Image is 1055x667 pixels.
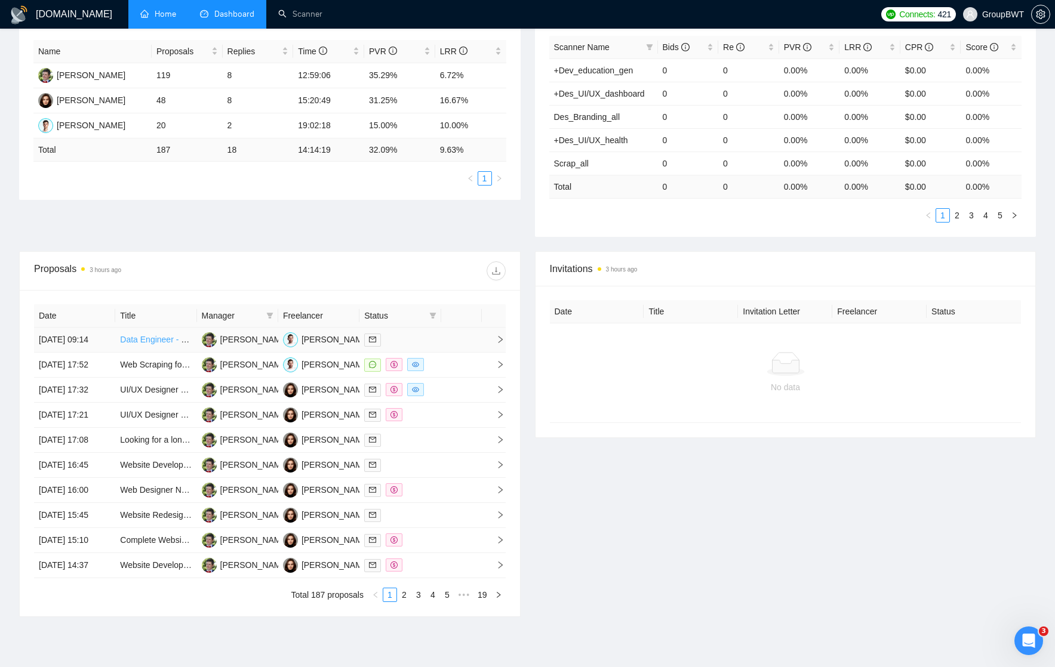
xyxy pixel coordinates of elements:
[264,307,276,325] span: filter
[979,209,992,222] a: 4
[550,300,644,323] th: Date
[426,588,439,601] a: 4
[487,461,505,469] span: right
[34,328,115,353] td: [DATE] 09:14
[214,9,254,19] span: Dashboard
[115,453,196,478] td: Website Development & Design for New Law Firm Launch (Modern, Bold, Professional)
[390,561,398,569] span: dollar
[905,42,933,52] span: CPR
[644,38,656,56] span: filter
[964,208,979,223] li: 3
[993,208,1007,223] li: 5
[34,403,115,428] td: [DATE] 17:21
[115,403,196,428] td: UI/UX Designer Needed for Mobile App Visualization
[202,508,217,523] img: AS
[441,588,454,601] a: 5
[220,533,289,546] div: [PERSON_NAME]
[554,112,620,122] a: Des_Branding_all
[658,105,719,128] td: 0
[202,382,217,397] img: AS
[115,478,196,503] td: Web Designer Needed for Website Redesign or New Build
[383,588,396,601] a: 1
[120,485,336,495] a: Web Designer Needed for Website Redesign or New Build
[900,105,961,128] td: $0.00
[283,359,370,369] a: AY[PERSON_NAME]
[152,63,223,88] td: 119
[440,47,467,56] span: LRR
[900,58,961,82] td: $0.00
[227,45,280,58] span: Replies
[559,381,1012,394] div: No data
[120,385,306,394] a: UI/UX Designer Needed for Food Delivery Service
[554,135,628,145] a: +Des_UI/UX_health
[34,261,270,280] div: Proposals
[369,511,376,518] span: mail
[832,300,927,323] th: Freelancer
[283,484,370,494] a: SK[PERSON_NAME]
[435,113,506,138] td: 10.00%
[120,335,291,344] a: Data Engineer - Lead Data Extraction Pipeline
[886,10,896,19] img: upwork-logo.png
[554,66,633,75] a: +Dev_education_gen
[38,118,53,133] img: DN
[220,508,289,521] div: [PERSON_NAME]
[495,591,502,598] span: right
[936,209,949,222] a: 1
[283,434,370,444] a: SK[PERSON_NAME]
[663,42,690,52] span: Bids
[302,408,370,421] div: [PERSON_NAME]
[197,304,278,328] th: Manager
[283,560,370,569] a: SK[PERSON_NAME]
[220,383,289,396] div: [PERSON_NAME]
[202,434,289,444] a: AS[PERSON_NAME]
[34,453,115,478] td: [DATE] 16:45
[487,436,505,444] span: right
[478,171,492,186] li: 1
[925,43,933,51] span: info-circle
[156,45,209,58] span: Proposals
[863,43,872,51] span: info-circle
[34,503,115,528] td: [DATE] 15:45
[1011,212,1018,219] span: right
[202,409,289,419] a: AS[PERSON_NAME]
[283,433,298,447] img: SK
[140,9,176,19] a: homeHome
[718,175,779,198] td: 0
[202,407,217,422] img: AS
[364,88,435,113] td: 31.25%
[33,40,152,63] th: Name
[900,175,961,198] td: $ 0.00
[961,175,1022,198] td: 0.00 %
[900,128,961,152] td: $0.00
[606,266,638,273] time: 3 hours ago
[293,113,364,138] td: 19:02:18
[463,171,478,186] li: Previous Page
[202,359,289,369] a: AS[PERSON_NAME]
[936,208,950,223] li: 1
[478,172,491,185] a: 1
[283,533,298,548] img: SK
[839,152,900,175] td: 0.00%
[220,333,289,346] div: [PERSON_NAME]
[202,433,217,447] img: AS
[390,411,398,418] span: dollar
[115,528,196,553] td: Complete Website Redesign for Leading Men's Health Telehealth Company
[202,384,289,394] a: AS[PERSON_NAME]
[283,535,370,544] a: SK[PERSON_NAME]
[223,88,294,113] td: 8
[220,458,289,471] div: [PERSON_NAME]
[473,588,491,602] li: 19
[658,58,719,82] td: 0
[549,175,658,198] td: Total
[718,105,779,128] td: 0
[223,40,294,63] th: Replies
[220,358,289,371] div: [PERSON_NAME]
[491,588,506,602] button: right
[554,159,589,168] a: Scrap_all
[369,411,376,418] span: mail
[1031,5,1050,24] button: setting
[369,361,376,368] span: message
[900,152,961,175] td: $0.00
[223,138,294,162] td: 18
[38,95,125,104] a: AY[PERSON_NAME]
